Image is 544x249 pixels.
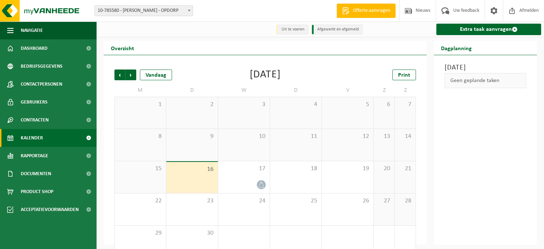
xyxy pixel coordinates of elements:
span: Documenten [21,165,51,183]
h2: Overzicht [104,41,141,55]
a: Extra taak aanvragen [436,24,541,35]
h2: Dagplanning [434,41,479,55]
span: 7 [398,101,412,109]
span: 2 [170,101,214,109]
span: Gebruikers [21,93,48,111]
span: Kalender [21,129,43,147]
span: 28 [398,197,412,205]
td: D [270,84,322,97]
span: 11 [274,133,318,140]
span: Navigatie [21,21,43,39]
span: 21 [398,165,412,173]
span: Print [398,72,410,78]
span: Bedrijfsgegevens [21,57,63,75]
span: 20 [377,165,391,173]
span: 27 [377,197,391,205]
span: 30 [170,229,214,237]
span: 22 [118,197,162,205]
a: Print [392,70,416,80]
span: Dashboard [21,39,48,57]
span: Offerte aanvragen [351,7,392,14]
td: V [322,84,374,97]
span: 10-785580 - DE BOECK RENAAT - OPDORP [95,6,193,16]
span: 5 [325,101,370,109]
a: Offerte aanvragen [337,4,396,18]
span: 29 [118,229,162,237]
span: 23 [170,197,214,205]
span: 24 [222,197,266,205]
span: 18 [274,165,318,173]
span: 16 [170,166,214,173]
span: 12 [325,133,370,140]
span: 9 [170,133,214,140]
div: Vandaag [140,70,172,80]
li: Uit te voeren [276,25,308,34]
span: 3 [222,101,266,109]
li: Afgewerkt en afgemeld [312,25,363,34]
h3: [DATE] [445,62,526,73]
span: 1 [118,101,162,109]
div: [DATE] [250,70,281,80]
td: W [218,84,270,97]
span: 25 [274,197,318,205]
td: M [114,84,166,97]
div: Geen geplande taken [445,73,526,88]
td: D [166,84,218,97]
td: Z [395,84,416,97]
span: 8 [118,133,162,140]
span: 15 [118,165,162,173]
span: 19 [325,165,370,173]
span: Volgende [126,70,136,80]
span: 4 [274,101,318,109]
span: 26 [325,197,370,205]
span: Contactpersonen [21,75,62,93]
span: 6 [377,101,391,109]
span: Product Shop [21,183,53,201]
span: 14 [398,133,412,140]
span: Acceptatievoorwaarden [21,201,79,219]
span: 10-785580 - DE BOECK RENAAT - OPDORP [94,5,193,16]
span: 17 [222,165,266,173]
span: Rapportage [21,147,48,165]
span: Contracten [21,111,49,129]
span: 10 [222,133,266,140]
td: Z [374,84,395,97]
span: Vorige [114,70,125,80]
span: 13 [377,133,391,140]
